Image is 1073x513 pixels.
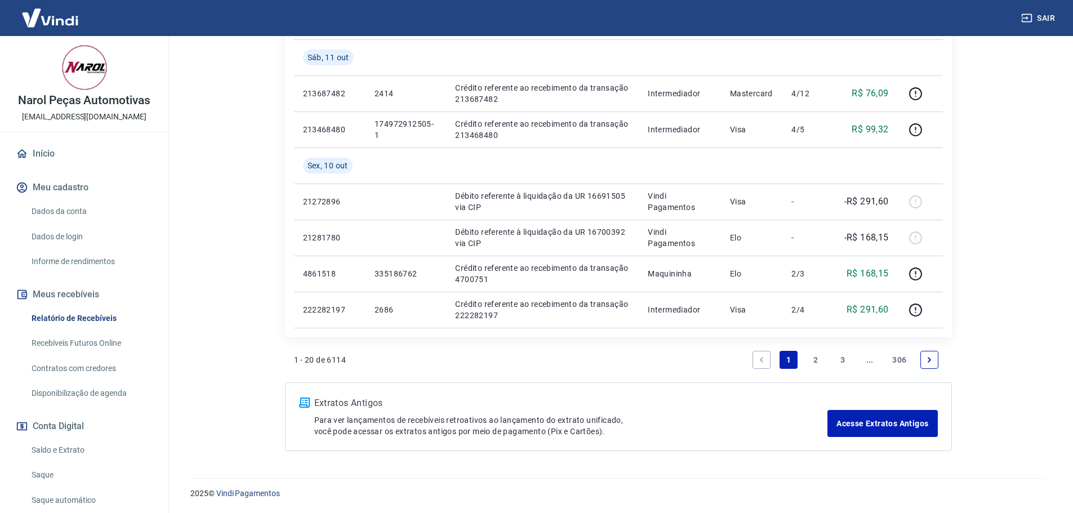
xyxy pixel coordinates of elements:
button: Sair [1019,8,1059,29]
p: 213468480 [303,124,357,135]
p: 4/12 [791,88,825,99]
p: Intermediador [648,304,712,315]
a: Início [14,141,155,166]
p: R$ 76,09 [852,87,888,100]
p: 174972912505-1 [375,118,438,141]
p: Elo [730,232,774,243]
a: Saldo e Extrato [27,439,155,462]
img: 4261cb59-7e4c-4078-b989-a0081ef23a75.jpeg [62,45,107,90]
p: 1 - 20 de 6114 [294,354,346,365]
p: -R$ 168,15 [844,231,889,244]
p: Para ver lançamentos de recebíveis retroativos ao lançamento do extrato unificado, você pode aces... [314,414,828,437]
p: R$ 99,32 [852,123,888,136]
p: Visa [730,304,774,315]
p: 2/3 [791,268,825,279]
a: Dados de login [27,225,155,248]
p: 4/5 [791,124,825,135]
ul: Pagination [748,346,942,373]
p: Vindi Pagamentos [648,190,712,213]
span: Sáb, 11 out [308,52,349,63]
p: Crédito referente ao recebimento da transação 213468480 [455,118,630,141]
p: 213687482 [303,88,357,99]
a: Page 1 is your current page [780,351,798,369]
p: 2025 © [190,488,1046,499]
p: 4861518 [303,268,357,279]
button: Meu cadastro [14,175,155,200]
a: Disponibilização de agenda [27,382,155,405]
a: Jump forward [861,351,879,369]
span: Sex, 10 out [308,160,348,171]
p: Vindi Pagamentos [648,226,712,249]
a: Dados da conta [27,200,155,223]
p: Intermediador [648,88,712,99]
p: 21281780 [303,232,357,243]
p: 2414 [375,88,438,99]
p: 2686 [375,304,438,315]
p: Elo [730,268,774,279]
p: - [791,196,825,207]
a: Page 306 [888,351,911,369]
p: 21272896 [303,196,357,207]
p: Crédito referente ao recebimento da transação 213687482 [455,82,630,105]
a: Acesse Extratos Antigos [827,410,937,437]
a: Next page [920,351,938,369]
a: Informe de rendimentos [27,250,155,273]
p: [EMAIL_ADDRESS][DOMAIN_NAME] [22,111,146,123]
a: Contratos com credores [27,357,155,380]
p: Maquininha [648,268,712,279]
a: Page 2 [807,351,825,369]
p: R$ 291,60 [847,303,889,316]
p: 335186762 [375,268,438,279]
p: Crédito referente ao recebimento da transação 4700751 [455,262,630,285]
button: Meus recebíveis [14,282,155,307]
p: Narol Peças Automotivas [18,95,150,106]
p: Débito referente à liquidação da UR 16700392 via CIP [455,226,630,249]
p: Débito referente à liquidação da UR 16691505 via CIP [455,190,630,213]
p: Visa [730,196,774,207]
img: ícone [299,398,310,408]
a: Saque [27,463,155,487]
p: Mastercard [730,88,774,99]
a: Relatório de Recebíveis [27,307,155,330]
p: 222282197 [303,304,357,315]
p: Intermediador [648,124,712,135]
p: Extratos Antigos [314,396,828,410]
a: Previous page [753,351,771,369]
p: -R$ 291,60 [844,195,889,208]
p: R$ 168,15 [847,267,889,280]
a: Vindi Pagamentos [216,489,280,498]
p: Crédito referente ao recebimento da transação 222282197 [455,298,630,321]
a: Saque automático [27,489,155,512]
p: Visa [730,124,774,135]
a: Page 3 [834,351,852,369]
button: Conta Digital [14,414,155,439]
p: 2/4 [791,304,825,315]
img: Vindi [14,1,87,35]
p: - [791,232,825,243]
a: Recebíveis Futuros Online [27,332,155,355]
